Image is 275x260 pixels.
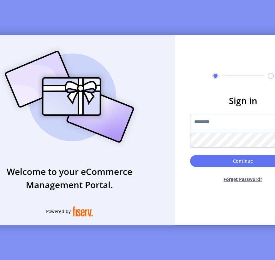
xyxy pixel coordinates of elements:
[46,208,71,215] span: Powered by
